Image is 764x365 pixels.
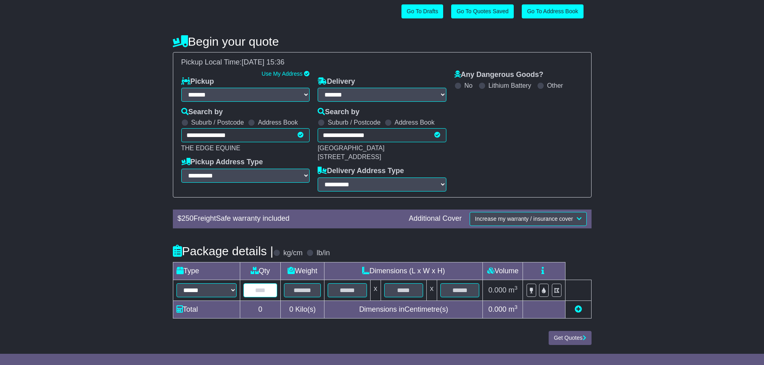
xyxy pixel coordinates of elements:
span: [GEOGRAPHIC_DATA] [318,145,385,151]
sup: 3 [515,285,518,291]
a: Add new item [575,305,582,313]
span: m [509,286,518,294]
div: Additional Cover [405,214,466,223]
span: 250 [182,214,194,222]
a: Go To Drafts [401,4,443,18]
span: THE EDGE EQUINE [181,145,241,151]
span: [STREET_ADDRESS] [318,153,381,160]
label: Other [547,82,563,89]
sup: 3 [515,304,518,310]
label: Lithium Battery [488,82,531,89]
a: Go To Quotes Saved [451,4,514,18]
td: Weight [281,262,324,280]
td: Kilo(s) [281,300,324,318]
label: Delivery Address Type [318,167,404,175]
span: 0.000 [488,286,507,294]
span: m [509,305,518,313]
span: 0 [289,305,293,313]
label: Delivery [318,77,355,86]
td: Dimensions in Centimetre(s) [324,300,483,318]
button: Increase my warranty / insurance cover [470,212,586,226]
div: Pickup Local Time: [177,58,587,67]
label: Search by [181,108,223,117]
label: Address Book [395,119,435,126]
label: No [464,82,472,89]
label: Pickup Address Type [181,158,263,167]
span: Increase my warranty / insurance cover [475,216,573,222]
span: 0.000 [488,305,507,313]
label: lb/in [316,249,330,258]
td: Volume [483,262,523,280]
h4: Begin your quote [173,35,592,48]
a: Use My Address [261,71,302,77]
td: Qty [240,262,281,280]
label: Search by [318,108,359,117]
span: [DATE] 15:36 [242,58,285,66]
td: Type [173,262,240,280]
h4: Package details | [173,244,274,258]
button: Get Quotes [549,331,592,345]
label: kg/cm [283,249,302,258]
td: Total [173,300,240,318]
label: Address Book [258,119,298,126]
td: Dimensions (L x W x H) [324,262,483,280]
label: Pickup [181,77,214,86]
td: 0 [240,300,281,318]
a: Go To Address Book [522,4,583,18]
label: Suburb / Postcode [328,119,381,126]
td: x [370,280,381,300]
label: Suburb / Postcode [191,119,244,126]
td: x [427,280,437,300]
label: Any Dangerous Goods? [454,71,543,79]
div: $ FreightSafe warranty included [174,214,405,223]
